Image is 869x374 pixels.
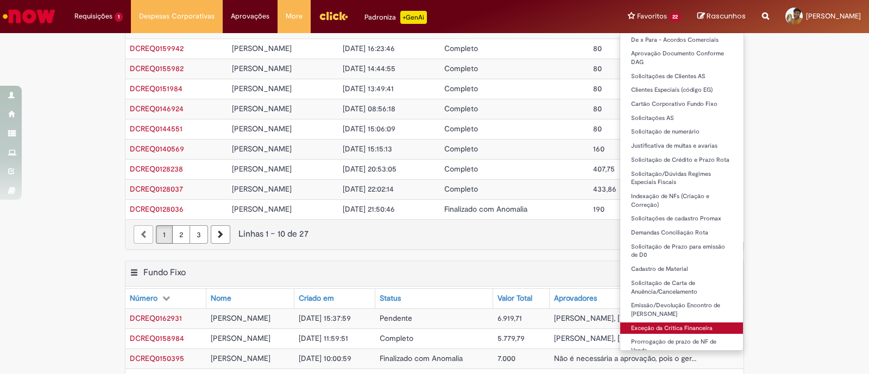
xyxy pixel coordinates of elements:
[806,11,861,21] span: [PERSON_NAME]
[125,219,744,249] nav: paginação
[593,43,602,53] span: 80
[343,104,395,113] span: [DATE] 08:56:18
[593,64,602,73] span: 80
[343,124,395,134] span: [DATE] 15:06:09
[343,84,394,93] span: [DATE] 13:49:41
[620,48,743,68] a: Aprovação Documento Conforme DAG
[620,126,743,138] a: Solicitação de numerário
[130,144,184,154] a: Abrir Registro: DCREQ0140569
[130,64,184,73] a: Abrir Registro: DCREQ0155982
[1,5,57,27] img: ServiceNow
[620,33,744,351] ul: Favoritos
[130,313,182,323] span: DCREQ0162931
[593,164,615,174] span: 407,75
[444,84,478,93] span: Completo
[130,43,184,53] span: DCREQ0159942
[364,11,427,24] div: Padroniza
[669,12,681,22] span: 22
[211,333,270,343] span: [PERSON_NAME]
[593,104,602,113] span: 80
[299,313,351,323] span: [DATE] 15:37:59
[498,353,515,363] span: 7.000
[130,124,182,134] span: DCREQ0144551
[130,333,184,343] a: Abrir Registro: DCREQ0158984
[231,11,269,22] span: Aprovações
[343,64,395,73] span: [DATE] 14:44:55
[620,227,743,239] a: Demandas Conciliação Rota
[232,184,292,194] span: [PERSON_NAME]
[380,313,412,323] span: Pendente
[697,11,746,22] a: Rascunhos
[343,144,392,154] span: [DATE] 15:15:13
[139,11,215,22] span: Despesas Corporativas
[211,225,230,244] a: Próxima página
[130,353,184,363] a: Abrir Registro: DCREQ0150395
[554,313,682,323] span: [PERSON_NAME], [PERSON_NAME]...
[380,353,463,363] span: Finalizado com Anomalia
[707,11,746,21] span: Rascunhos
[400,11,427,24] p: +GenAi
[620,154,743,166] a: Solicitação de Crédito e Prazo Rota
[593,124,602,134] span: 80
[232,104,292,113] span: [PERSON_NAME]
[130,184,183,194] span: DCREQ0128037
[444,104,478,113] span: Completo
[130,204,184,214] span: DCREQ0128036
[299,333,348,343] span: [DATE] 11:59:51
[130,204,184,214] a: Abrir Registro: DCREQ0128036
[380,333,413,343] span: Completo
[620,34,743,46] a: De x Para - Acordos Comerciais
[620,241,743,261] a: Solicitação de Prazo para emissão de D0
[620,140,743,152] a: Justificativa de multas e avarias
[620,71,743,83] a: Solicitações de Clientes AS
[190,225,208,244] a: Página 3
[232,124,292,134] span: [PERSON_NAME]
[130,293,158,304] div: Número
[444,204,527,214] span: Finalizado com Anomalia
[211,293,231,304] div: Nome
[130,184,183,194] a: Abrir Registro: DCREQ0128037
[498,313,522,323] span: 6.919,71
[115,12,123,22] span: 1
[343,204,395,214] span: [DATE] 21:50:46
[232,64,292,73] span: [PERSON_NAME]
[444,124,478,134] span: Completo
[130,84,182,93] a: Abrir Registro: DCREQ0151984
[130,84,182,93] span: DCREQ0151984
[380,293,401,304] div: Status
[620,322,743,334] a: Exceção da Crítica Financeira
[130,104,184,113] span: DCREQ0146924
[444,184,478,194] span: Completo
[232,164,292,174] span: [PERSON_NAME]
[444,144,478,154] span: Completo
[211,313,270,323] span: [PERSON_NAME]
[593,84,602,93] span: 80
[620,98,743,110] a: Cartão Corporativo Fundo Fixo
[130,164,183,174] a: Abrir Registro: DCREQ0128238
[343,164,396,174] span: [DATE] 20:53:05
[620,213,743,225] a: Solicitações de cadastro Promax
[130,267,138,281] button: Fundo Fixo Menu de contexto
[498,293,532,304] div: Valor Total
[130,124,182,134] a: Abrir Registro: DCREQ0144551
[620,168,743,188] a: Solicitação/Dúvidas Regimes Especiais Fiscais
[593,204,604,214] span: 190
[134,228,735,240] div: Linhas 1 − 10 de 27
[319,8,348,24] img: click_logo_yellow_360x200.png
[620,277,743,297] a: Solicitação de Carta de Anuência/Cancelamento
[130,144,184,154] span: DCREQ0140569
[554,353,696,363] span: Não é necessária a aprovação, pois o ger...
[620,300,743,320] a: Emissão/Devolução Encontro de [PERSON_NAME]
[74,11,112,22] span: Requisições
[620,84,743,96] a: Clientes Especiais (código EG)
[156,225,173,244] a: Página 1
[130,104,184,113] a: Abrir Registro: DCREQ0146924
[143,267,186,278] h2: Fundo Fixo
[232,144,292,154] span: [PERSON_NAME]
[343,43,395,53] span: [DATE] 16:23:46
[343,184,394,194] span: [DATE] 22:02:14
[620,336,743,356] a: Prorrogação de prazo de NF de Venda
[554,293,597,304] div: Aprovadores
[620,112,743,124] a: Solicitações AS
[130,43,184,53] a: Abrir Registro: DCREQ0159942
